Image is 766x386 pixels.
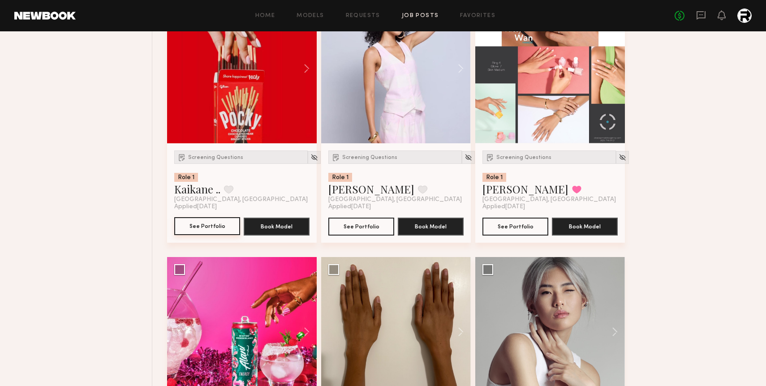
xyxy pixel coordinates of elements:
span: [GEOGRAPHIC_DATA], [GEOGRAPHIC_DATA] [482,196,616,203]
button: See Portfolio [174,217,240,235]
div: Role 1 [482,173,506,182]
div: Applied [DATE] [174,203,310,210]
button: See Portfolio [482,218,548,236]
span: [GEOGRAPHIC_DATA], [GEOGRAPHIC_DATA] [328,196,462,203]
a: See Portfolio [174,218,240,236]
span: Screening Questions [188,155,243,160]
a: Favorites [460,13,495,19]
a: Models [297,13,324,19]
a: Home [255,13,275,19]
img: Submission Icon [331,153,340,162]
a: [PERSON_NAME] [482,182,568,196]
img: Submission Icon [177,153,186,162]
div: Applied [DATE] [328,203,464,210]
div: Role 1 [328,173,352,182]
img: Unhide Model [465,154,472,161]
span: Screening Questions [342,155,397,160]
div: Role 1 [174,173,198,182]
a: Job Posts [402,13,439,19]
span: Screening Questions [496,155,551,160]
span: [GEOGRAPHIC_DATA], [GEOGRAPHIC_DATA] [174,196,308,203]
div: Applied [DATE] [482,203,618,210]
img: Unhide Model [619,154,626,161]
img: Submission Icon [486,153,495,162]
img: Unhide Model [310,154,318,161]
button: Book Model [398,218,464,236]
a: Book Model [398,222,464,230]
button: Book Model [552,218,618,236]
a: Kaikane .. [174,182,220,196]
button: Book Model [244,218,310,236]
a: [PERSON_NAME] [328,182,414,196]
a: Book Model [552,222,618,230]
a: Book Model [244,222,310,230]
button: See Portfolio [328,218,394,236]
a: Requests [346,13,380,19]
